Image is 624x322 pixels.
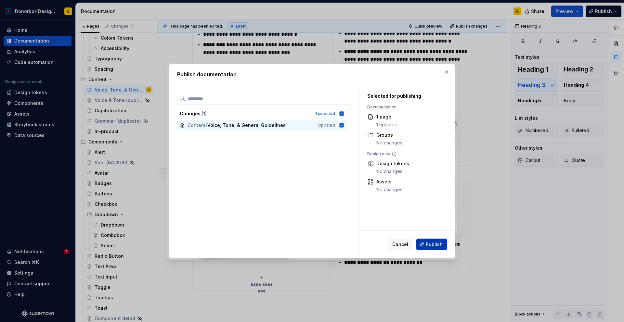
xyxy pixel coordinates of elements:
[177,70,447,78] h2: Publish documentation
[315,111,335,116] div: 1 selected
[376,168,409,175] div: No changes
[416,239,447,250] button: Publish
[367,151,439,156] div: Design data
[206,122,207,129] span: /
[376,132,402,138] div: Groups
[180,110,311,117] div: Changes
[367,93,439,99] div: Selected for publishing
[376,186,402,193] div: No changes
[376,140,402,146] div: No changes
[367,105,439,110] div: Documentation
[201,111,207,116] span: ( 1 )
[376,121,397,128] div: 1 updated
[376,179,402,185] div: Assets
[376,160,409,167] div: Design tokens
[426,241,443,248] span: Publish
[207,122,286,129] span: Voice, Tone, & General Guidelines
[388,239,412,250] button: Cancel
[318,123,335,128] span: Updated
[188,122,206,129] span: Content
[376,114,397,120] div: 1 page
[392,241,408,248] span: Cancel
